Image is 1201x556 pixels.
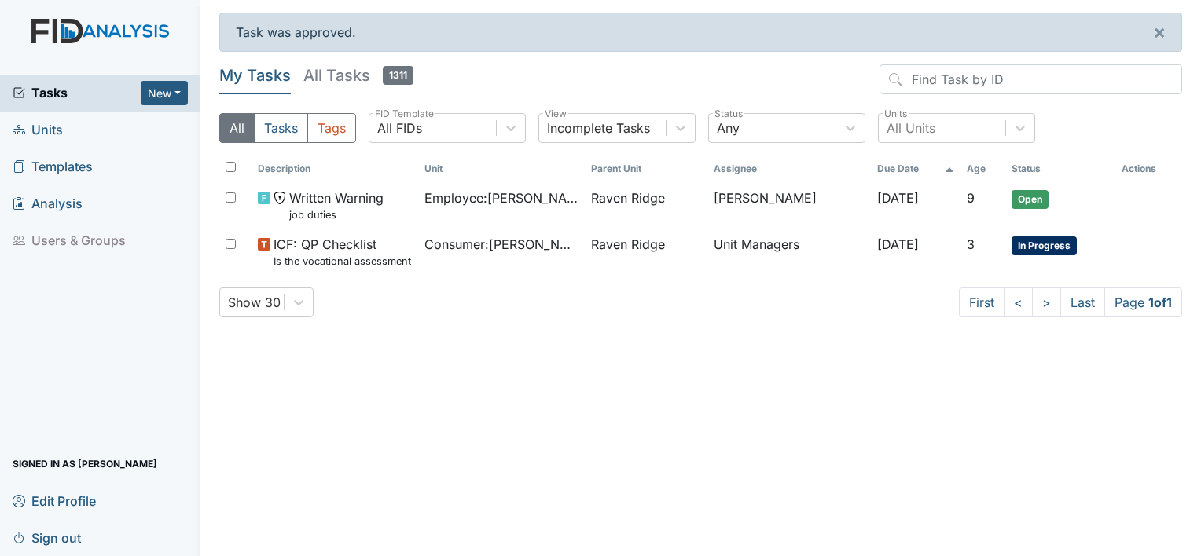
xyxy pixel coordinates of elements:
small: job duties [289,207,384,222]
div: Task was approved. [219,13,1182,52]
span: Edit Profile [13,488,96,513]
strong: 1 of 1 [1148,294,1172,310]
a: > [1032,287,1061,317]
span: 9 [967,190,975,206]
span: Open [1012,190,1049,209]
a: First [959,287,1005,317]
span: ICF: QP Checklist Is the vocational assessment current? (document the date in the comment section) [274,235,412,269]
th: Toggle SortBy [1005,155,1115,182]
span: Analysis [13,192,83,216]
th: Toggle SortBy [960,155,1005,182]
span: [DATE] [877,236,919,252]
small: Is the vocational assessment current? (document the date in the comment section) [274,254,412,269]
a: Last [1060,287,1105,317]
span: × [1153,20,1166,43]
th: Toggle SortBy [871,155,961,182]
input: Toggle All Rows Selected [226,162,236,172]
th: Assignee [707,155,871,182]
button: Tasks [254,113,308,143]
span: [DATE] [877,190,919,206]
button: Tags [307,113,356,143]
button: All [219,113,255,143]
div: All FIDs [377,119,422,137]
th: Toggle SortBy [252,155,418,182]
div: Type filter [219,113,356,143]
a: Tasks [13,83,141,102]
a: < [1004,287,1033,317]
td: Unit Managers [707,229,871,275]
h5: My Tasks [219,64,291,86]
td: [PERSON_NAME] [707,182,871,229]
th: Toggle SortBy [418,155,585,182]
div: All Units [887,119,935,137]
span: Sign out [13,525,81,550]
div: Incomplete Tasks [547,119,650,137]
nav: task-pagination [959,287,1182,317]
button: × [1137,13,1181,51]
span: Units [13,118,63,142]
span: In Progress [1012,236,1077,255]
th: Actions [1115,155,1182,182]
span: 1311 [383,66,413,85]
span: Templates [13,155,93,179]
span: Written Warning job duties [289,188,384,222]
span: Raven Ridge [591,188,665,207]
span: Signed in as [PERSON_NAME] [13,452,157,476]
div: Show 30 [228,293,281,312]
input: Find Task by ID [880,64,1182,94]
span: Page [1104,287,1182,317]
span: Employee : [PERSON_NAME] [424,188,578,207]
span: Raven Ridge [591,235,665,254]
th: Toggle SortBy [585,155,707,182]
button: New [141,81,188,105]
div: Any [717,119,740,137]
span: 3 [967,236,975,252]
h5: All Tasks [303,64,413,86]
span: Consumer : [PERSON_NAME] [424,235,578,254]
